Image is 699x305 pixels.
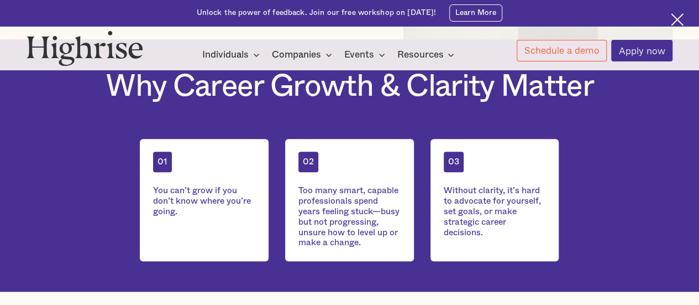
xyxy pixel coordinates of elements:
[671,13,684,26] img: Cross icon
[157,156,167,168] div: 01
[106,70,593,104] h1: Why Career Growth & Clarity Matter
[153,185,255,217] div: You can’t grow if you don’t know where you’re going.
[197,8,437,18] div: Unlock the power of feedback. Join our free workshop on [DATE]!
[202,48,249,61] div: Individuals
[397,48,443,61] div: Resources
[517,40,607,61] a: Schedule a demo
[298,185,401,249] div: Too many smart, capable professionals spend years feeling stuck—busy but not progressing, unsure ...
[344,48,374,61] div: Events
[449,4,503,22] a: Learn More
[444,185,546,238] div: Without clarity, it’s hard to advocate for yourself, set goals, or make strategic career decisions.
[303,156,314,168] div: 02
[202,48,263,61] div: Individuals
[272,48,321,61] div: Companies
[272,48,335,61] div: Companies
[611,40,672,61] a: Apply now
[448,156,459,168] div: 03
[397,48,458,61] div: Resources
[27,30,143,66] img: Highrise logo
[344,48,388,61] div: Events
